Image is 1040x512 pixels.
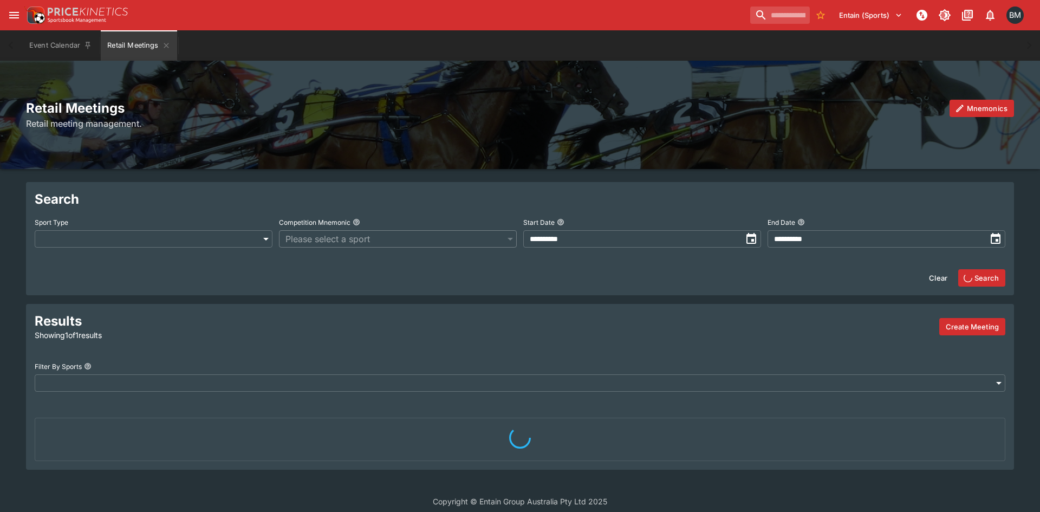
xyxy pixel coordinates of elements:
button: Search [958,269,1005,287]
div: Byron Monk [1006,7,1024,24]
h2: Results [35,313,347,329]
button: Byron Monk [1003,3,1027,27]
button: NOT Connected to PK [912,5,932,25]
button: Event Calendar [23,30,99,61]
button: Toggle light/dark mode [935,5,954,25]
button: Filter By Sports [84,362,92,370]
button: open drawer [4,5,24,25]
p: Competition Mnemonic [279,218,350,227]
p: Start Date [523,218,555,227]
p: Filter By Sports [35,362,82,371]
button: Create a new meeting by adding events [939,318,1005,335]
button: End Date [797,218,805,226]
button: toggle date time picker [986,229,1005,249]
img: PriceKinetics Logo [24,4,45,26]
p: Sport Type [35,218,68,227]
button: Clear [922,269,954,287]
h6: Retail meeting management. [26,117,1014,130]
img: Sportsbook Management [48,18,106,23]
button: toggle date time picker [742,229,761,249]
button: Start Date [557,218,564,226]
button: Documentation [958,5,977,25]
input: search [750,7,810,24]
button: Competition Mnemonic [353,218,360,226]
button: Retail Meetings [101,30,177,61]
img: PriceKinetics [48,8,128,16]
p: Showing 1 of 1 results [35,329,347,341]
p: End Date [768,218,795,227]
button: Select Tenant [833,7,909,24]
span: Please select a sport [285,232,499,245]
button: Notifications [980,5,1000,25]
button: No Bookmarks [812,7,829,24]
h2: Retail Meetings [26,100,1014,116]
button: Mnemonics [950,100,1014,117]
h2: Search [35,191,1005,208]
